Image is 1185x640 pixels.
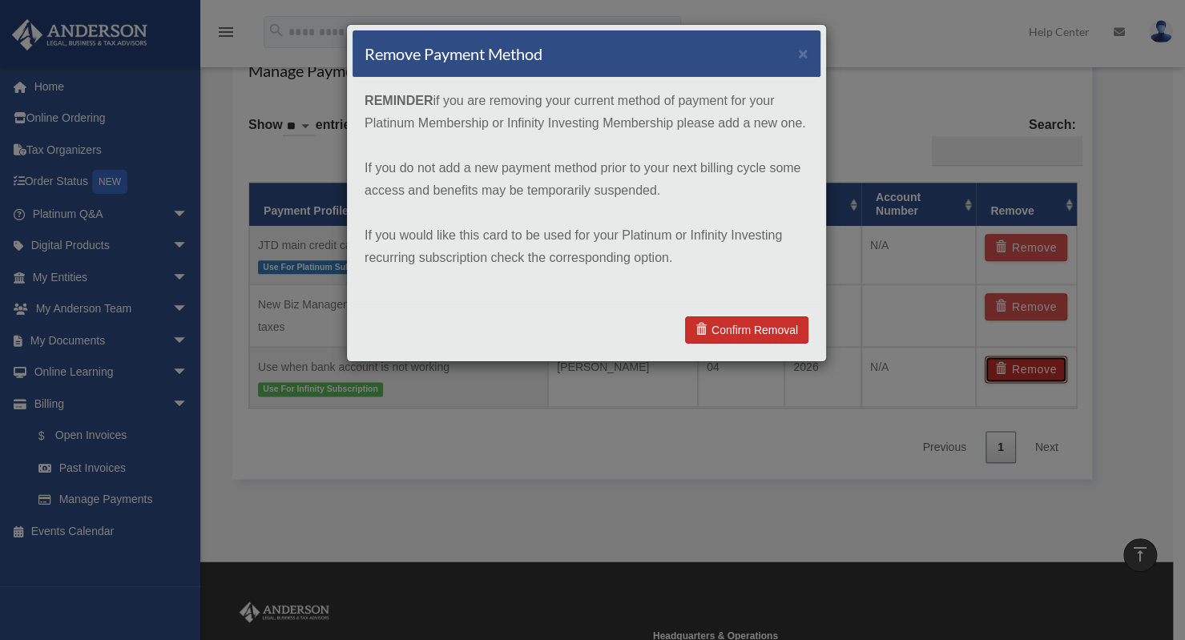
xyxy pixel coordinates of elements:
strong: REMINDER [365,94,433,107]
button: × [798,45,808,62]
a: Confirm Removal [685,316,808,344]
p: If you would like this card to be used for your Platinum or Infinity Investing recurring subscrip... [365,224,808,269]
p: If you do not add a new payment method prior to your next billing cycle some access and benefits ... [365,157,808,202]
div: if you are removing your current method of payment for your Platinum Membership or Infinity Inves... [353,78,820,304]
h4: Remove Payment Method [365,42,542,65]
